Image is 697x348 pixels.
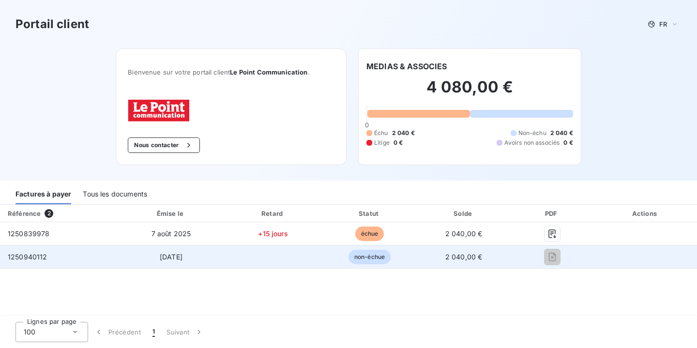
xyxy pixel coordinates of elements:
div: Factures à payer [15,184,71,204]
button: Suivant [161,322,210,342]
span: 2 040,00 € [445,253,483,261]
span: 7 août 2025 [152,229,191,238]
span: Bienvenue sur votre portail client . [128,68,334,76]
div: Actions [596,209,695,218]
button: Nous contacter [128,137,199,153]
div: Référence [8,210,41,217]
div: Émise le [120,209,223,218]
span: 2 040,00 € [445,229,483,238]
span: 2 [45,209,53,218]
span: 2 040 € [550,129,573,137]
img: Company logo [128,99,190,122]
span: Échu [374,129,388,137]
span: Litige [374,138,390,147]
span: [DATE] [160,253,182,261]
div: Tous les documents [83,184,147,204]
span: 1 [152,327,155,337]
span: 0 € [563,138,573,147]
span: 0 [365,121,369,129]
h2: 4 080,00 € [366,77,573,106]
button: Précédent [88,322,147,342]
span: Le Point Communication [230,68,307,76]
span: non-échue [348,250,391,264]
span: 100 [24,327,35,337]
button: 1 [147,322,161,342]
h6: MEDIAS & ASSOCIES [366,61,447,72]
div: Statut [324,209,415,218]
span: +15 jours [258,229,288,238]
h3: Portail client [15,15,89,33]
span: Non-échu [518,129,546,137]
div: Retard [226,209,320,218]
span: 2 040 € [392,129,415,137]
span: FR [659,20,667,28]
span: 1250940112 [8,253,47,261]
span: 0 € [394,138,403,147]
div: Solde [419,209,508,218]
span: échue [355,227,384,241]
div: PDF [512,209,592,218]
span: Avoirs non associés [504,138,560,147]
span: 1250839978 [8,229,50,238]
